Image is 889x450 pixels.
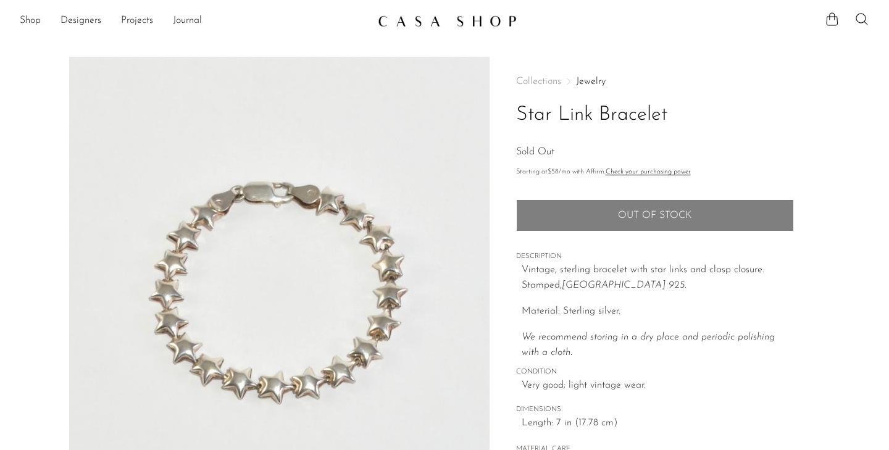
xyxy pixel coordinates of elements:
[516,99,794,131] h1: Star Link Bracelet
[20,10,368,31] ul: NEW HEADER MENU
[516,147,554,157] span: Sold Out
[522,415,794,431] span: Length: 7 in (17.78 cm)
[562,280,687,290] em: [GEOGRAPHIC_DATA] 925.
[516,167,794,178] p: Starting at /mo with Affirm.
[576,77,606,86] a: Jewelry
[516,77,561,86] span: Collections
[522,332,775,358] i: We recommend storing in a dry place and periodic polishing with a cloth.
[606,169,691,175] a: Check your purchasing power - Learn more about Affirm Financing (opens in modal)
[20,10,368,31] nav: Desktop navigation
[516,404,794,415] span: DIMENSIONS
[516,199,794,231] button: Add to cart
[61,13,101,29] a: Designers
[548,169,559,175] span: $58
[173,13,202,29] a: Journal
[522,262,794,294] p: Vintage, sterling bracelet with star links and clasp closure. Stamped,
[516,77,794,86] nav: Breadcrumbs
[516,251,794,262] span: DESCRIPTION
[516,367,794,378] span: CONDITION
[522,378,794,394] span: Very good; light vintage wear.
[522,304,794,320] p: Material: Sterling silver.
[121,13,153,29] a: Projects
[618,210,691,222] span: Out of stock
[20,13,41,29] a: Shop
